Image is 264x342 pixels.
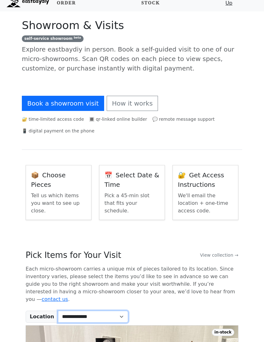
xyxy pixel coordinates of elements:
p: Pick a 45-min slot that fits your schedule. [104,192,160,215]
span: in-stock [212,329,234,336]
span: Get access instructions [178,171,224,188]
a: contact us [41,296,68,302]
span: 🔐 time‑limited access code [22,116,84,123]
div: 🔐 [178,170,233,189]
p: Explore eastbaydiy in person. Book a self-guided visit to one of our micro-showrooms. Scan QR cod... [22,45,242,73]
span: self‑service showroom [22,35,84,42]
span: 💬 remote message support [152,116,215,123]
a: How it works [107,96,158,111]
div: 📦 [31,170,86,189]
h2: Pick Items for Your Visit [26,250,121,260]
a: Book a showroom visit [22,96,104,111]
p: Each micro-showroom carries a unique mix of pieces tailored to its location. Since inventory vari... [26,265,238,303]
a: View collection → [200,252,238,259]
span: 📱 digital payment on the phone [22,128,94,134]
span: Select date & time [104,171,159,188]
span: 🔳 qr‑linked online builder [89,116,147,123]
p: Tell us which items you want to see up close. [31,192,86,215]
span: Choose pieces [31,171,66,188]
b: Location [30,313,54,321]
p: We'll email the location + one‑time access code. [178,192,233,215]
sup: beta [74,36,81,39]
h1: Showroom & Visits [22,19,242,32]
div: 📅 [104,170,160,189]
